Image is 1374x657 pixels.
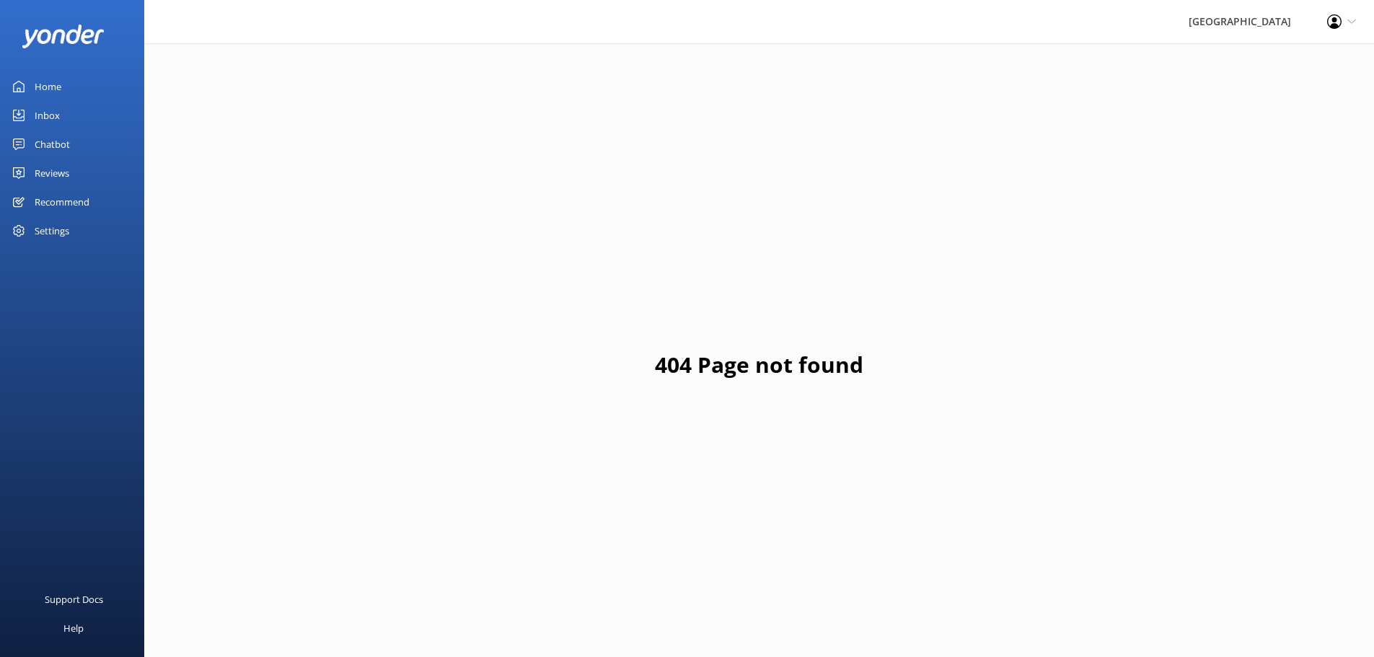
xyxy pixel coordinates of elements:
[35,216,69,245] div: Settings
[45,585,103,614] div: Support Docs
[35,130,70,159] div: Chatbot
[22,25,105,48] img: yonder-white-logo.png
[63,614,84,643] div: Help
[35,72,61,101] div: Home
[35,159,69,188] div: Reviews
[35,101,60,130] div: Inbox
[35,188,89,216] div: Recommend
[655,348,863,382] h1: 404 Page not found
